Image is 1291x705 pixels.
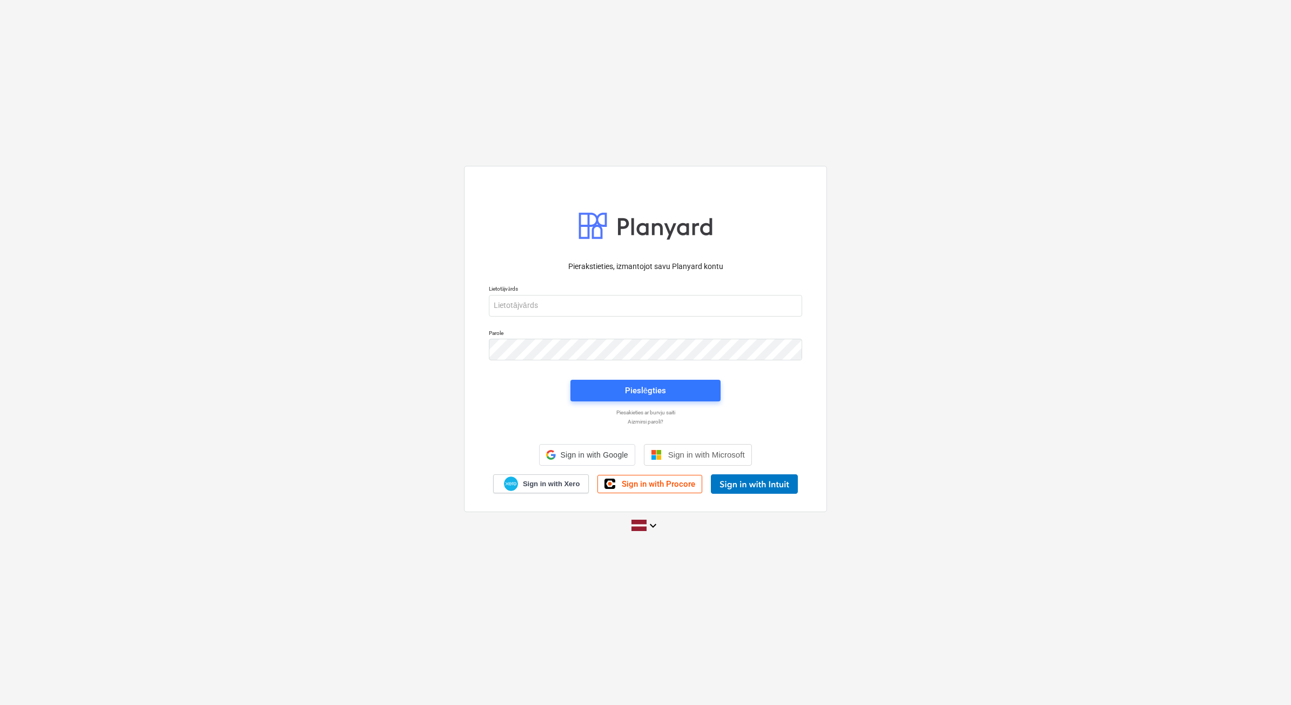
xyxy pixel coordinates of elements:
span: Sign in with Google [560,451,628,459]
span: Sign in with Procore [622,479,695,489]
a: Sign in with Procore [597,475,702,493]
a: Piesakieties ar burvju saiti [483,409,808,416]
button: Pieslēgties [570,380,721,401]
img: Microsoft logo [651,449,662,460]
a: Aizmirsi paroli? [483,418,808,425]
p: Pierakstieties, izmantojot savu Planyard kontu [489,261,802,272]
span: Sign in with Microsoft [668,450,745,459]
input: Lietotājvārds [489,295,802,317]
p: Lietotājvārds [489,285,802,294]
a: Sign in with Xero [493,474,589,493]
div: Pieslēgties [625,384,666,398]
p: Parole [489,330,802,339]
i: keyboard_arrow_down [647,519,660,532]
div: Sign in with Google [539,444,635,466]
img: Xero logo [504,476,518,491]
span: Sign in with Xero [523,479,580,489]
